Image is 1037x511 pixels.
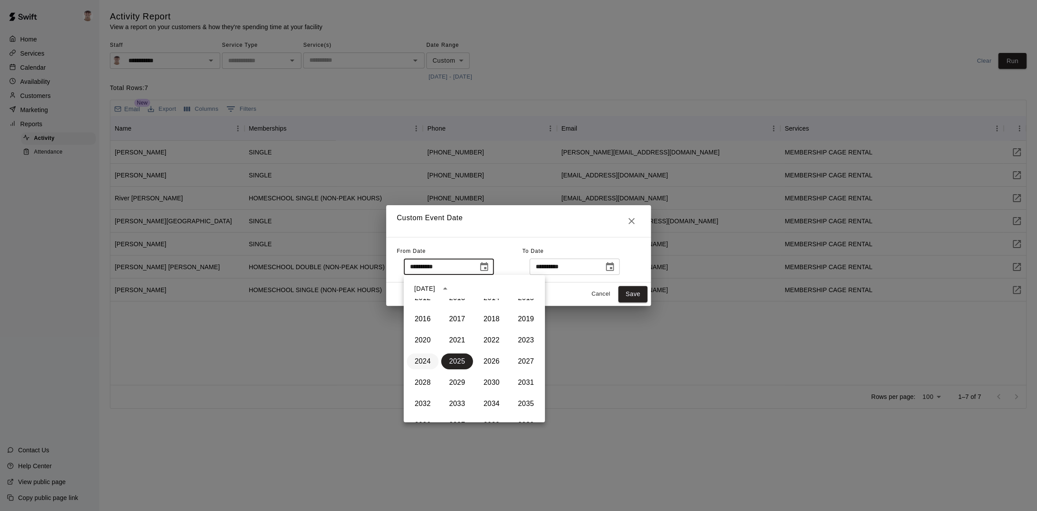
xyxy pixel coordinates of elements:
button: 2027 [510,353,542,369]
button: 2039 [510,417,542,433]
button: 2021 [441,332,473,348]
button: 2029 [441,375,473,391]
span: To Date [522,248,544,254]
button: Choose date, selected date is Oct 13, 2025 [601,258,619,276]
button: 2024 [407,353,439,369]
button: 2016 [407,311,439,327]
button: 2028 [407,375,439,391]
button: Cancel [586,287,615,301]
button: 2031 [510,375,542,391]
button: 2012 [407,290,439,306]
button: 2034 [476,396,507,412]
div: [DATE] [414,284,435,293]
h2: Custom Event Date [386,205,651,237]
button: 2019 [510,311,542,327]
button: Save [618,286,647,302]
button: 2014 [476,290,507,306]
button: year view is open, switch to calendar view [438,281,453,296]
button: Choose date, selected date is Oct 6, 2025 [475,258,493,276]
button: 2022 [476,332,507,348]
button: Close [623,212,640,230]
button: 2015 [510,290,542,306]
button: 2020 [407,332,439,348]
button: 2030 [476,375,507,391]
button: 2013 [441,290,473,306]
button: 2023 [510,332,542,348]
button: 2017 [441,311,473,327]
button: 2037 [441,417,473,433]
button: 2036 [407,417,439,433]
span: From Date [397,248,426,254]
button: 2032 [407,396,439,412]
button: 2038 [476,417,507,433]
button: 2026 [476,353,507,369]
button: 2035 [510,396,542,412]
button: 2025 [441,353,473,369]
button: 2033 [441,396,473,412]
button: 2018 [476,311,507,327]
